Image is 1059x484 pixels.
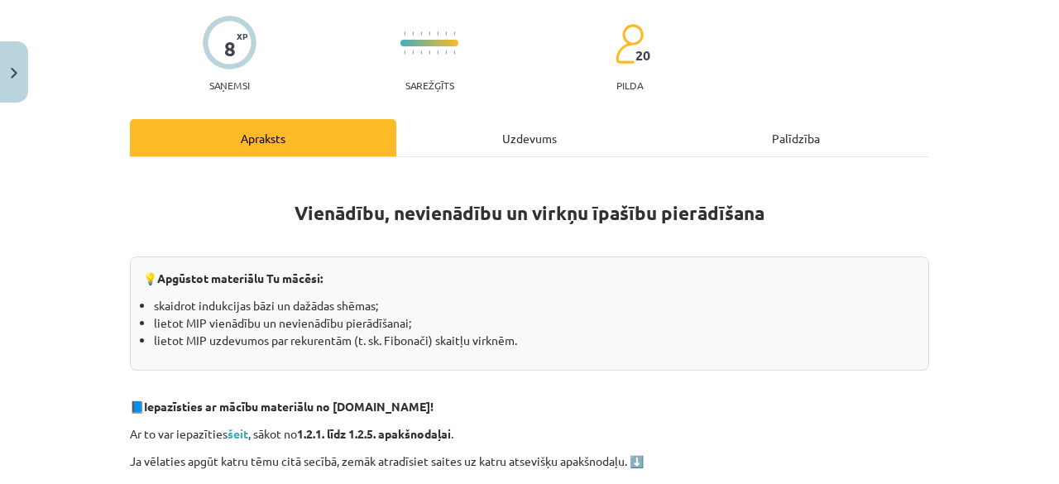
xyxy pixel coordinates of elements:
[412,31,414,36] img: icon-short-line-57e1e144782c952c97e751825c79c345078a6d821885a25fce030b3d8c18986b.svg
[154,297,916,314] li: skaidrot indukcijas bāzi un dažādas shēmas;
[143,270,916,287] p: 💡
[437,50,438,55] img: icon-short-line-57e1e144782c952c97e751825c79c345078a6d821885a25fce030b3d8c18986b.svg
[445,31,447,36] img: icon-short-line-57e1e144782c952c97e751825c79c345078a6d821885a25fce030b3d8c18986b.svg
[437,31,438,36] img: icon-short-line-57e1e144782c952c97e751825c79c345078a6d821885a25fce030b3d8c18986b.svg
[615,23,644,65] img: students-c634bb4e5e11cddfef0936a35e636f08e4e9abd3cc4e673bd6f9a4125e45ecb1.svg
[429,50,430,55] img: icon-short-line-57e1e144782c952c97e751825c79c345078a6d821885a25fce030b3d8c18986b.svg
[237,31,247,41] span: XP
[130,398,929,415] p: 📘
[130,119,396,156] div: Apraksts
[154,332,916,349] li: lietot MIP uzdevumos par rekurentām (t. sk. Fibonači) skaitļu virknēm.
[144,399,434,414] strong: Iepazīsties ar mācību materiālu no [DOMAIN_NAME]!
[635,48,650,63] span: 20
[396,119,663,156] div: Uzdevums
[412,50,414,55] img: icon-short-line-57e1e144782c952c97e751825c79c345078a6d821885a25fce030b3d8c18986b.svg
[616,79,643,91] p: pilda
[130,425,929,443] p: Ar to var iepazīties , sākot no .
[453,31,455,36] img: icon-short-line-57e1e144782c952c97e751825c79c345078a6d821885a25fce030b3d8c18986b.svg
[420,31,422,36] img: icon-short-line-57e1e144782c952c97e751825c79c345078a6d821885a25fce030b3d8c18986b.svg
[420,50,422,55] img: icon-short-line-57e1e144782c952c97e751825c79c345078a6d821885a25fce030b3d8c18986b.svg
[663,119,929,156] div: Palīdzība
[157,271,323,285] b: Apgūstot materiālu Tu mācēsi:
[295,201,764,225] strong: Vienādību, nevienādību un virkņu īpašību pierādīšana
[429,31,430,36] img: icon-short-line-57e1e144782c952c97e751825c79c345078a6d821885a25fce030b3d8c18986b.svg
[404,50,405,55] img: icon-short-line-57e1e144782c952c97e751825c79c345078a6d821885a25fce030b3d8c18986b.svg
[404,31,405,36] img: icon-short-line-57e1e144782c952c97e751825c79c345078a6d821885a25fce030b3d8c18986b.svg
[224,37,236,60] div: 8
[154,314,916,332] li: lietot MIP vienādību un nevienādību pierādīšanai;
[11,68,17,79] img: icon-close-lesson-0947bae3869378f0d4975bcd49f059093ad1ed9edebbc8119c70593378902aed.svg
[453,50,455,55] img: icon-short-line-57e1e144782c952c97e751825c79c345078a6d821885a25fce030b3d8c18986b.svg
[297,426,451,441] strong: 1.2.1. līdz 1.2.5. apakšnodaļai
[203,79,256,91] p: Saņemsi
[445,50,447,55] img: icon-short-line-57e1e144782c952c97e751825c79c345078a6d821885a25fce030b3d8c18986b.svg
[130,453,929,470] p: Ja vēlaties apgūt katru tēmu citā secībā, zemāk atradīsiet saites uz katru atsevišķu apakšnodaļu. ⬇️
[228,426,248,441] a: šeit
[405,79,454,91] p: Sarežģīts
